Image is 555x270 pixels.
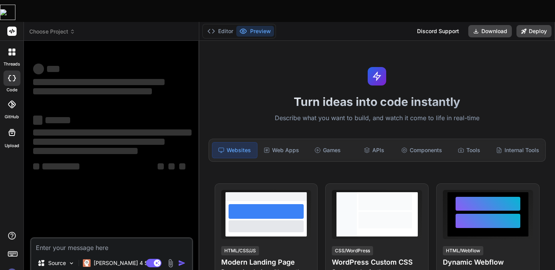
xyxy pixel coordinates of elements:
img: Claude 4 Sonnet [83,259,91,267]
button: Editor [204,26,236,37]
div: CSS/WordPress [332,246,373,255]
img: icon [178,259,186,267]
span: ‌ [179,163,185,169]
button: Deploy [516,25,552,37]
span: ‌ [33,139,165,145]
div: APIs [351,142,396,158]
div: Components [398,142,445,158]
label: code [7,87,17,93]
div: HTML/Webflow [443,246,483,255]
span: ‌ [168,163,175,169]
div: Tools [447,142,491,158]
label: Upload [5,143,19,149]
div: HTML/CSS/JS [221,246,259,255]
label: threads [3,61,20,67]
div: Discord Support [412,25,464,37]
span: ‌ [47,66,59,72]
h4: WordPress Custom CSS [332,257,422,268]
span: ‌ [33,116,42,125]
div: Internal Tools [493,142,542,158]
h1: Turn ideas into code instantly [204,95,550,109]
span: ‌ [33,79,165,85]
img: attachment [166,259,175,268]
span: ‌ [42,163,79,169]
span: ‌ [158,163,164,169]
span: ‌ [33,148,138,154]
span: ‌ [45,117,70,123]
button: Download [468,25,512,37]
h4: Modern Landing Page [221,257,311,268]
div: Web Apps [259,142,304,158]
p: [PERSON_NAME] 4 S.. [94,259,151,267]
div: Websites [212,142,257,158]
img: Pick Models [68,260,75,267]
button: Preview [236,26,274,37]
div: Games [305,142,350,158]
span: ‌ [33,129,192,136]
p: Source [48,259,66,267]
label: GitHub [5,114,19,120]
span: ‌ [33,163,39,169]
p: Describe what you want to build, and watch it come to life in real-time [204,113,550,123]
span: ‌ [33,64,44,74]
span: ‌ [33,88,152,94]
span: Choose Project [29,28,75,35]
